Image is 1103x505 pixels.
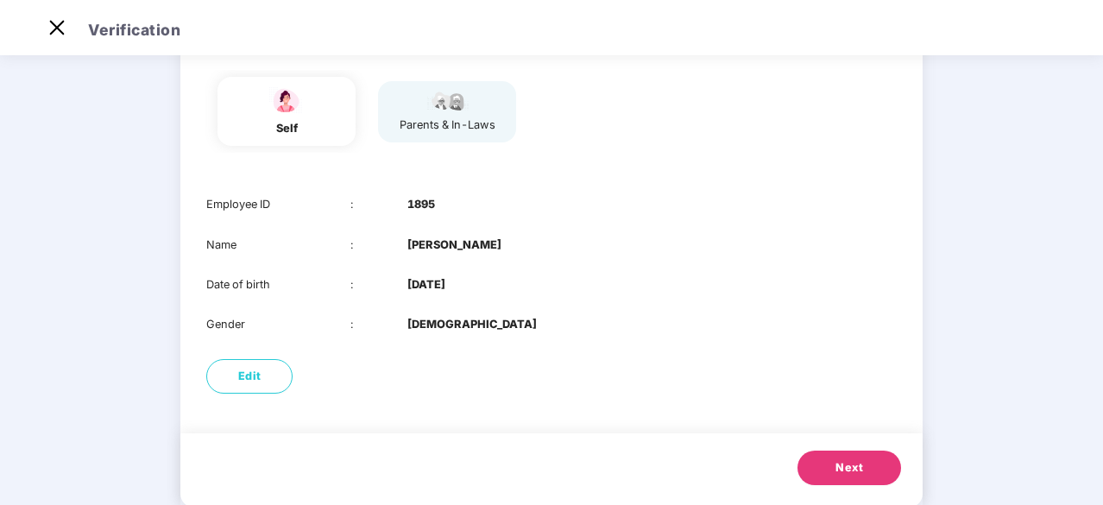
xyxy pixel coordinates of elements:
b: [DEMOGRAPHIC_DATA] [407,316,537,333]
div: Name [206,237,350,254]
div: Parents & In-laws [400,117,495,134]
div: : [350,276,408,294]
div: Employee ID [206,196,350,213]
div: : [350,237,408,254]
b: [PERSON_NAME] [407,237,501,254]
div: : [350,316,408,333]
div: self [265,120,308,137]
b: 1895 [407,196,435,213]
b: [DATE] [407,276,445,294]
div: Date of birth [206,276,350,294]
img: svg+xml;base64,PHN2ZyB3aWR0aD0iOTUiIGhlaWdodD0iNDkiIHZpZXdCb3g9IjAgMCA5NSA0OSIgZmlsbD0ibm9uZSIgeG... [425,90,469,112]
div: : [350,196,408,213]
div: Gender [206,316,350,333]
span: Edit [238,368,262,385]
button: Next [797,451,901,485]
img: svg+xml;base64,PHN2ZyBpZD0iU3BvdXNlX2ljb24iIHhtbG5zPSJodHRwOi8vd3d3LnczLm9yZy8yMDAwL3N2ZyIgd2lkdG... [265,85,308,116]
button: Edit [206,359,293,394]
span: Next [835,459,863,477]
